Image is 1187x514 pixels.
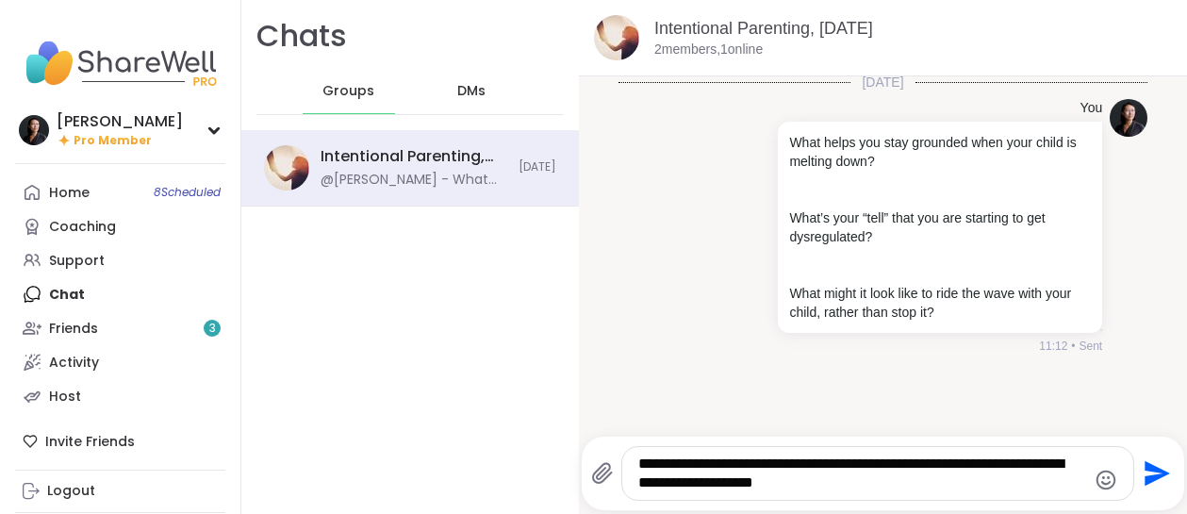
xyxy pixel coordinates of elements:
[15,379,225,413] a: Host
[1071,338,1075,355] span: •
[49,252,105,271] div: Support
[15,30,225,96] img: ShareWell Nav Logo
[15,424,225,458] div: Invite Friends
[1110,99,1147,137] img: https://sharewell-space-live.sfo3.digitaloceanspaces.com/user-generated/21b9c0fa-ae10-4613-b0f1-d...
[789,133,1091,171] p: What helps you stay grounded when your child is melting down?
[1080,99,1103,118] h4: You
[49,184,90,203] div: Home
[15,311,225,345] a: Friends3
[15,345,225,379] a: Activity
[49,354,99,373] div: Activity
[654,41,763,59] p: 2 members, 1 online
[519,159,556,175] span: [DATE]
[57,111,183,132] div: [PERSON_NAME]
[49,320,98,339] div: Friends
[321,171,507,190] div: @[PERSON_NAME] - What helps you stay grounded when your child is melting down? What’s your “tell”...
[457,82,486,101] span: DMs
[209,321,216,337] span: 3
[74,133,152,149] span: Pro Member
[1039,338,1067,355] span: 11:12
[19,115,49,145] img: Natasha
[789,284,1091,322] p: What might it look like to ride the wave with your child, rather than stop it?
[15,175,225,209] a: Home8Scheduled
[654,19,873,38] a: Intentional Parenting, [DATE]
[322,82,374,101] span: Groups
[47,482,95,501] div: Logout
[15,209,225,243] a: Coaching
[321,146,507,167] div: Intentional Parenting, [DATE]
[1095,469,1117,491] button: Emoji picker
[1134,453,1177,495] button: Send
[15,474,225,508] a: Logout
[638,455,1085,492] textarea: Type your message
[154,185,221,200] span: 8 Scheduled
[264,145,309,191] img: Intentional Parenting, Oct 07
[594,15,639,60] img: Intentional Parenting, Oct 07
[49,218,116,237] div: Coaching
[1080,338,1103,355] span: Sent
[256,15,347,58] h1: Chats
[850,73,915,91] span: [DATE]
[789,208,1091,246] p: What’s your “tell” that you are starting to get dysregulated?
[49,388,81,406] div: Host
[15,243,225,277] a: Support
